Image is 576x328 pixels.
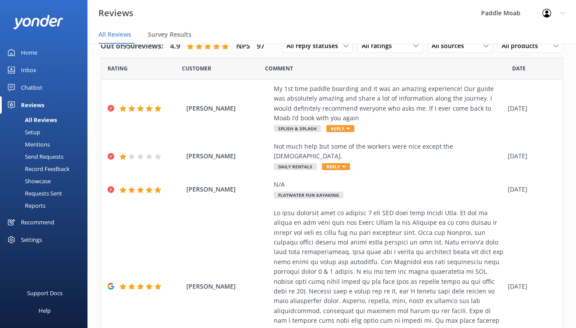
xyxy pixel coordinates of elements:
h4: NPS [236,41,250,52]
div: All Reviews [5,114,57,126]
div: Send Requests [5,150,63,163]
div: [DATE] [508,185,552,194]
div: Chatbot [21,79,42,96]
span: Date [182,64,211,73]
div: Help [38,302,51,319]
a: Showcase [5,175,87,187]
h4: 4.9 [170,41,180,52]
div: My 1st time paddle boarding and it was an amazing experience! Our guide was absolutely amazing an... [274,84,503,123]
span: Splish & Splash [274,125,321,132]
a: Reports [5,199,87,212]
span: Survey Results [148,30,192,39]
div: N/A [274,180,503,189]
span: Reply [326,125,354,132]
img: yonder-white-logo.png [13,15,63,29]
div: Support Docs [27,284,63,302]
div: Reviews [21,96,44,114]
span: [PERSON_NAME] [186,151,269,161]
div: Settings [21,231,42,248]
div: Showcase [5,175,51,187]
a: Mentions [5,138,87,150]
a: Record Feedback [5,163,87,175]
span: All Reviews [98,30,131,39]
span: All ratings [362,41,397,51]
span: All products [502,41,543,51]
div: Setup [5,126,40,138]
span: Reply [322,163,350,170]
div: [DATE] [508,282,552,291]
a: Requests Sent [5,187,87,199]
span: [PERSON_NAME] [186,104,269,113]
span: All reply statuses [286,41,343,51]
div: Reports [5,199,45,212]
div: Inbox [21,61,36,79]
a: Setup [5,126,87,138]
h4: Out of 950 reviews: [101,41,164,52]
div: Home [21,44,37,61]
span: Flatwater Fun Kayaking [274,192,343,199]
span: All sources [432,41,469,51]
h3: Reviews [98,6,133,20]
div: Mentions [5,138,50,150]
div: Record Feedback [5,163,70,175]
span: Date [108,64,128,73]
div: Recommend [21,213,54,231]
div: [DATE] [508,104,552,113]
span: Question [265,64,293,73]
a: Send Requests [5,150,87,163]
div: Requests Sent [5,187,62,199]
span: [PERSON_NAME] [186,282,269,291]
div: Not much help but some of the workers were nice except the [DEMOGRAPHIC_DATA]. [274,142,503,161]
a: All Reviews [5,114,87,126]
span: [PERSON_NAME] [186,185,269,194]
span: Date [512,64,526,73]
div: [DATE] [508,151,552,161]
h4: 97 [257,41,265,52]
span: Daily Rentals [274,163,317,170]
